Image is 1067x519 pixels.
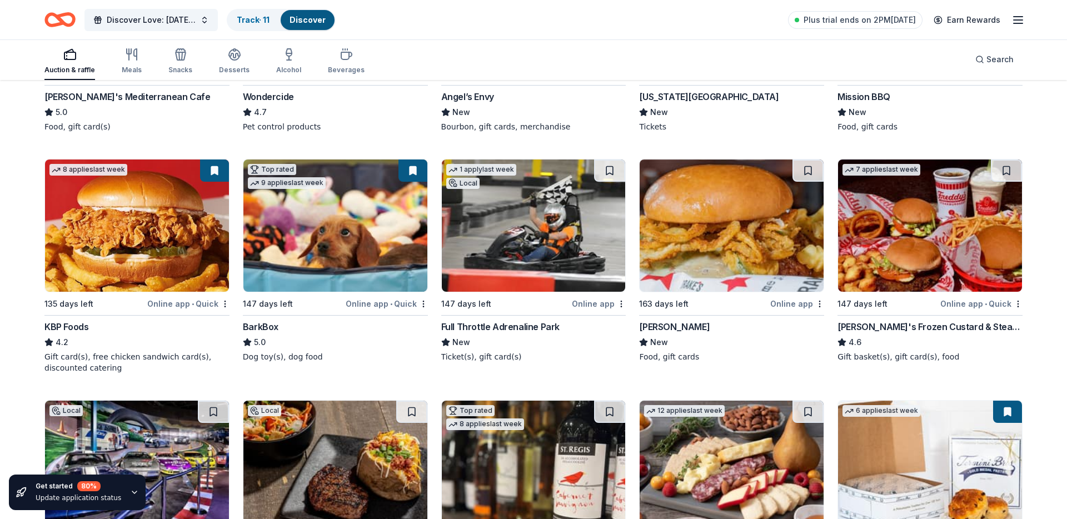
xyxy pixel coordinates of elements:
img: Image for KBP Foods [45,159,229,292]
button: Auction & raffle [44,43,95,80]
div: Top rated [248,164,296,175]
span: • [390,300,392,308]
div: Meals [122,66,142,74]
div: [PERSON_NAME] [639,320,710,333]
span: 5.0 [56,106,67,119]
div: BarkBox [243,320,278,333]
div: 80 % [77,481,101,491]
div: Top rated [446,405,495,416]
div: 8 applies last week [49,164,127,176]
button: Desserts [219,43,250,80]
img: Image for BarkBox [243,159,427,292]
div: Tickets [639,121,824,132]
div: 135 days left [44,297,93,311]
span: Discover Love: [DATE] Gala & Silent Auction [107,13,196,27]
div: Online app Quick [147,297,230,311]
span: • [192,300,194,308]
span: New [452,336,470,349]
a: Discover [290,15,326,24]
span: • [985,300,987,308]
span: 5.0 [254,336,266,349]
div: Update application status [36,493,121,502]
a: Earn Rewards [927,10,1007,30]
span: New [650,106,668,119]
div: Local [49,405,83,416]
button: Alcohol [276,43,301,80]
div: 147 days left [837,297,887,311]
div: Auction & raffle [44,66,95,74]
div: 147 days left [441,297,491,311]
button: Beverages [328,43,365,80]
div: 6 applies last week [842,405,920,417]
div: 9 applies last week [248,177,326,189]
div: Get started [36,481,121,491]
div: Food, gift card(s) [44,121,230,132]
div: Online app [770,297,824,311]
a: Plus trial ends on 2PM[DATE] [788,11,923,29]
span: 4.7 [254,106,267,119]
div: [PERSON_NAME]'s Frozen Custard & Steakburgers [837,320,1023,333]
div: Online app [572,297,626,311]
button: Snacks [168,43,192,80]
div: Dog toy(s), dog food [243,351,428,362]
div: KBP Foods [44,320,88,333]
span: 4.6 [849,336,861,349]
div: [US_STATE][GEOGRAPHIC_DATA] [639,90,779,103]
div: Full Throttle Adrenaline Park [441,320,560,333]
img: Image for Freddy's Frozen Custard & Steakburgers [838,159,1022,292]
button: Search [966,48,1023,71]
div: Local [446,178,480,189]
span: New [650,336,668,349]
div: Local [248,405,281,416]
a: Image for Freddy's Frozen Custard & Steakburgers7 applieslast week147 days leftOnline app•Quick[P... [837,159,1023,362]
button: Meals [122,43,142,80]
span: New [849,106,866,119]
div: Food, gift cards [837,121,1023,132]
button: Discover Love: [DATE] Gala & Silent Auction [84,9,218,31]
div: Alcohol [276,66,301,74]
div: 7 applies last week [842,164,920,176]
a: Image for BarkBoxTop rated9 applieslast week147 days leftOnline app•QuickBarkBox5.0Dog toy(s), do... [243,159,428,362]
span: Search [986,53,1014,66]
div: Gift card(s), free chicken sandwich card(s), discounted catering [44,351,230,373]
div: Snacks [168,66,192,74]
div: Bourbon, gift cards, merchandise [441,121,626,132]
div: Online app Quick [940,297,1023,311]
img: Image for Full Throttle Adrenaline Park [442,159,626,292]
div: Desserts [219,66,250,74]
span: 4.2 [56,336,68,349]
div: Pet control products [243,121,428,132]
div: Mission BBQ [837,90,890,103]
div: 12 applies last week [644,405,725,417]
div: Angel’s Envy [441,90,494,103]
div: 8 applies last week [446,418,524,430]
div: 147 days left [243,297,293,311]
div: Gift basket(s), gift card(s), food [837,351,1023,362]
div: Ticket(s), gift card(s) [441,351,626,362]
div: Online app Quick [346,297,428,311]
button: Track· 11Discover [227,9,336,31]
a: Track· 11 [237,15,270,24]
span: New [452,106,470,119]
a: Image for KBP Foods8 applieslast week135 days leftOnline app•QuickKBP Foods4.2Gift card(s), free ... [44,159,230,373]
div: Beverages [328,66,365,74]
img: Image for Drake's [640,159,824,292]
div: [PERSON_NAME]'s Mediterranean Cafe [44,90,210,103]
div: 1 apply last week [446,164,516,176]
a: Image for Drake's163 days leftOnline app[PERSON_NAME]NewFood, gift cards [639,159,824,362]
a: Home [44,7,76,33]
a: Image for Full Throttle Adrenaline Park1 applylast weekLocal147 days leftOnline appFull Throttle ... [441,159,626,362]
div: Food, gift cards [639,351,824,362]
div: Wondercide [243,90,294,103]
span: Plus trial ends on 2PM[DATE] [804,13,916,27]
div: 163 days left [639,297,689,311]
